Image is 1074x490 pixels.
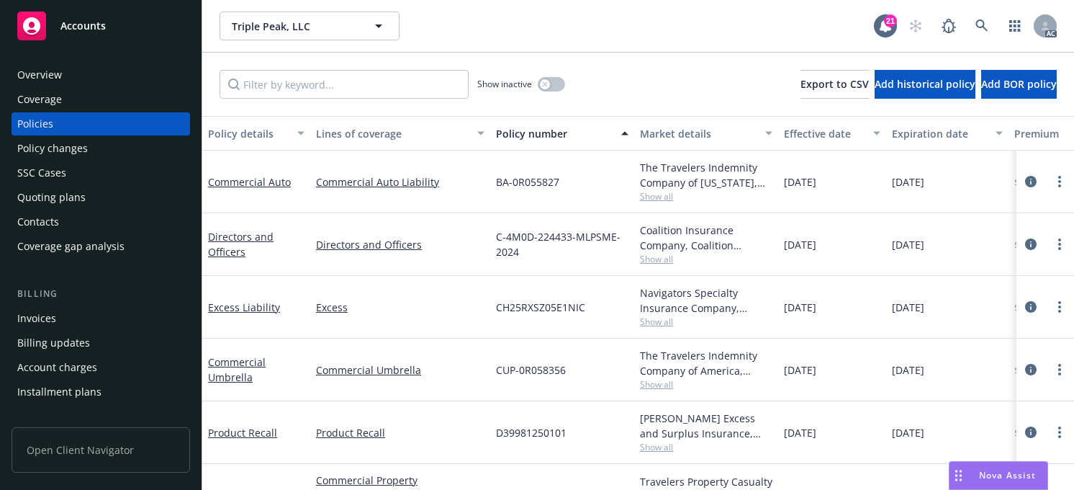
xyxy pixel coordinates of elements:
a: Start snowing [901,12,930,40]
div: Policy changes [17,137,88,160]
div: 21 [884,14,897,27]
div: Coverage [17,88,62,111]
a: circleInformation [1022,173,1039,190]
a: Commercial Property [316,473,484,488]
span: Triple Peak, LLC [232,19,356,34]
span: [DATE] [892,237,924,252]
a: Contacts [12,210,190,233]
div: The Travelers Indemnity Company of [US_STATE], Travelers Insurance [640,160,772,190]
a: more [1051,236,1068,253]
button: Market details [634,116,778,151]
div: Lines of coverage [316,126,469,141]
span: [DATE] [784,300,816,315]
span: Show all [640,441,772,453]
button: Effective date [778,116,886,151]
button: Expiration date [886,116,1008,151]
a: Policy changes [12,137,190,160]
a: Search [967,12,996,40]
div: Coalition Insurance Company, Coalition Insurance Solutions (Carrier), Anzen Insurance Solutions LLC [640,223,772,253]
div: Installment plans [17,380,101,404]
div: Quoting plans [17,186,86,209]
a: Installment plans [12,380,190,404]
a: Directors and Officers [208,230,274,259]
span: Add historical policy [875,77,975,91]
a: Commercial Umbrella [208,355,266,384]
a: Excess [316,300,484,315]
a: Invoices [12,307,190,330]
span: [DATE] [784,425,816,440]
a: SSC Cases [12,161,190,184]
button: Add BOR policy [981,70,1057,99]
span: Add BOR policy [981,77,1057,91]
div: Drag to move [949,462,967,489]
div: Coverage gap analysis [17,235,125,258]
a: Billing updates [12,331,190,355]
span: CUP-0R058356 [496,362,566,378]
div: Effective date [784,126,865,141]
a: more [1051,361,1068,378]
button: Add historical policy [875,70,975,99]
span: Show all [640,378,772,391]
a: Quoting plans [12,186,190,209]
a: Report a Bug [934,12,963,40]
button: Triple Peak, LLC [220,12,400,40]
div: Policy details [208,126,289,141]
a: more [1051,298,1068,316]
button: Export to CSV [800,70,869,99]
div: SSC Cases [17,161,66,184]
div: Premium [1014,126,1073,141]
a: Accounts [12,6,190,46]
span: Show all [640,316,772,328]
a: Overview [12,63,190,86]
span: [DATE] [784,362,816,378]
span: [DATE] [892,425,924,440]
a: Account charges [12,356,190,379]
a: circleInformation [1022,298,1039,316]
span: [DATE] [892,362,924,378]
div: Policy number [496,126,613,141]
div: Contacts [17,210,59,233]
span: Accounts [60,20,106,32]
button: Policy details [202,116,310,151]
div: Account charges [17,356,97,379]
div: Billing updates [17,331,90,355]
button: Lines of coverage [310,116,490,151]
span: Nova Assist [979,469,1036,481]
span: Export to CSV [800,77,869,91]
input: Filter by keyword... [220,70,469,99]
button: Policy number [490,116,634,151]
span: Show all [640,253,772,265]
span: BA-0R055827 [496,174,559,190]
a: Commercial Auto Liability [316,174,484,190]
a: circleInformation [1022,424,1039,441]
a: Coverage gap analysis [12,235,190,258]
span: [DATE] [892,300,924,315]
a: circleInformation [1022,361,1039,378]
div: Overview [17,63,62,86]
a: Switch app [1001,12,1029,40]
a: Excess Liability [208,300,280,314]
a: Product Recall [316,425,484,440]
a: circleInformation [1022,236,1039,253]
div: Invoices [17,307,56,330]
div: Market details [640,126,757,141]
div: Navigators Specialty Insurance Company, Hartford Insurance Group [640,285,772,316]
button: Nova Assist [949,461,1048,490]
a: Commercial Auto [208,175,291,189]
a: more [1051,173,1068,190]
span: Show inactive [477,78,532,90]
a: Directors and Officers [316,237,484,252]
a: more [1051,424,1068,441]
span: [DATE] [784,237,816,252]
span: [DATE] [784,174,816,190]
a: Coverage [12,88,190,111]
a: Commercial Umbrella [316,362,484,378]
a: Policies [12,112,190,135]
a: Product Recall [208,426,277,440]
span: Show all [640,190,772,202]
span: CH25RXSZ05E1NIC [496,300,585,315]
span: Open Client Navigator [12,427,190,473]
span: D39981250101 [496,425,567,440]
div: The Travelers Indemnity Company of America, Travelers Insurance [640,348,772,378]
div: Expiration date [892,126,987,141]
